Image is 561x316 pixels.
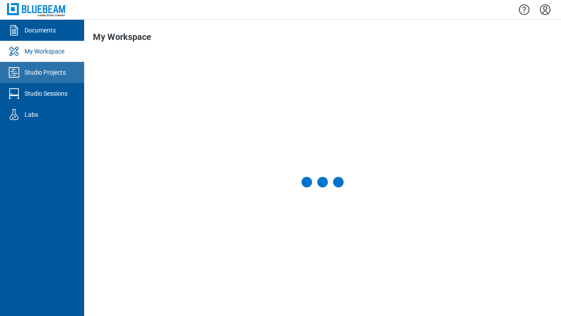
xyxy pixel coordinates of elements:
svg: Studio Projects [7,65,21,79]
div: Loading My Workspace [302,177,344,187]
h1: My Workspace [93,32,151,46]
div: Studio Sessions [25,89,67,98]
button: Settings [538,2,552,17]
div: Documents [25,26,56,35]
svg: Labs [7,108,21,122]
img: Bluebeam, Inc. [7,3,67,16]
div: My Workspace [25,47,64,56]
svg: Documents [7,23,21,37]
svg: Studio Sessions [7,86,21,101]
div: Labs [25,110,38,119]
svg: My Workspace [7,44,21,58]
div: Studio Projects [25,68,66,77]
